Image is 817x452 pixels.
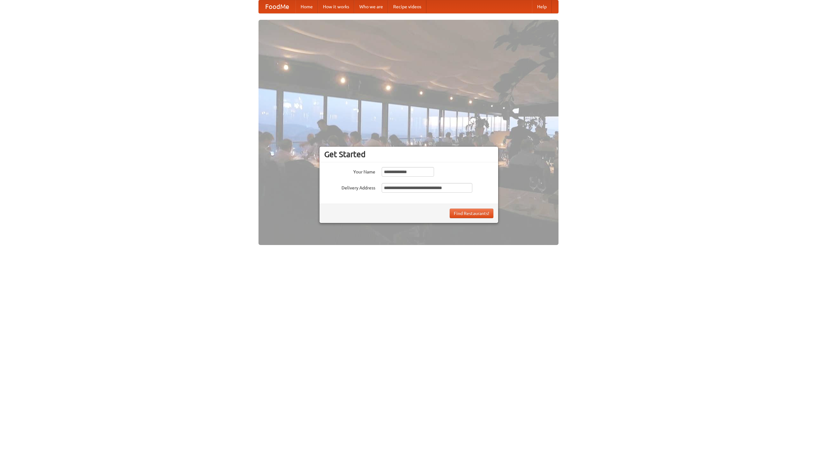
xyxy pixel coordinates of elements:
label: Delivery Address [324,183,375,191]
button: Find Restaurants! [450,209,493,218]
a: Who we are [354,0,388,13]
a: Help [532,0,552,13]
h3: Get Started [324,149,493,159]
a: Recipe videos [388,0,426,13]
a: How it works [318,0,354,13]
label: Your Name [324,167,375,175]
a: Home [296,0,318,13]
a: FoodMe [259,0,296,13]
